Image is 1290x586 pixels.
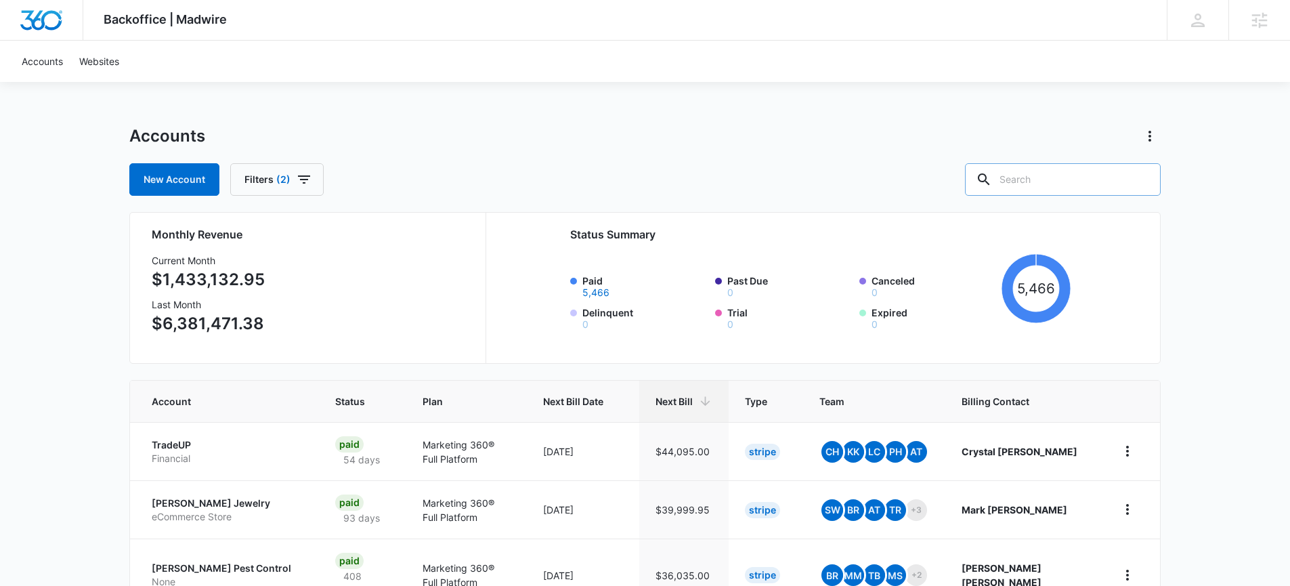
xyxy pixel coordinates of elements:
[230,163,324,196] button: Filters(2)
[842,441,864,463] span: KK
[863,564,885,586] span: TB
[1117,499,1138,520] button: home
[129,126,205,146] h1: Accounts
[655,394,693,409] span: Next Bill
[152,312,265,336] p: $6,381,471.38
[819,394,909,409] span: Team
[872,306,996,329] label: Expired
[152,438,303,452] p: TradeUP
[152,253,265,268] h3: Current Month
[335,394,370,409] span: Status
[1117,564,1138,586] button: home
[152,497,303,523] a: [PERSON_NAME] JewelryeCommerce Store
[884,441,906,463] span: PH
[543,394,603,409] span: Next Bill Date
[582,274,707,297] label: Paid
[821,499,843,521] span: SW
[1139,125,1161,147] button: Actions
[962,446,1077,457] strong: Crystal [PERSON_NAME]
[152,226,469,243] h2: Monthly Revenue
[582,306,707,329] label: Delinquent
[129,163,219,196] a: New Account
[745,567,780,583] div: Stripe
[842,499,864,521] span: BR
[423,496,511,524] p: Marketing 360® Full Platform
[335,436,364,453] div: Paid
[745,444,780,460] div: Stripe
[276,175,291,184] span: (2)
[639,422,729,480] td: $44,095.00
[527,422,639,480] td: [DATE]
[905,441,927,463] span: AT
[842,564,864,586] span: MM
[527,480,639,539] td: [DATE]
[152,562,303,575] p: [PERSON_NAME] Pest Control
[152,394,283,409] span: Account
[863,441,885,463] span: LC
[152,297,265,312] h3: Last Month
[335,495,364,511] div: Paid
[1017,280,1055,297] tspan: 5,466
[965,163,1161,196] input: Search
[821,564,843,586] span: BR
[335,553,364,569] div: Paid
[104,12,227,26] span: Backoffice | Madwire
[152,268,265,292] p: $1,433,132.95
[884,499,906,521] span: TR
[570,226,1071,243] h2: Status Summary
[152,497,303,510] p: [PERSON_NAME] Jewelry
[152,452,303,465] p: Financial
[962,394,1084,409] span: Billing Contact
[423,394,511,409] span: Plan
[962,504,1067,516] strong: Mark [PERSON_NAME]
[821,441,843,463] span: CH
[884,564,906,586] span: MS
[905,564,927,586] span: +2
[863,499,885,521] span: At
[727,274,852,297] label: Past Due
[1117,440,1138,462] button: home
[152,438,303,465] a: TradeUPFinancial
[335,453,388,467] p: 54 days
[423,438,511,466] p: Marketing 360® Full Platform
[14,41,71,82] a: Accounts
[335,511,388,525] p: 93 days
[905,499,927,521] span: +3
[639,480,729,539] td: $39,999.95
[582,288,609,297] button: Paid
[71,41,127,82] a: Websites
[745,394,767,409] span: Type
[152,510,303,524] p: eCommerce Store
[872,274,996,297] label: Canceled
[745,502,780,518] div: Stripe
[727,306,852,329] label: Trial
